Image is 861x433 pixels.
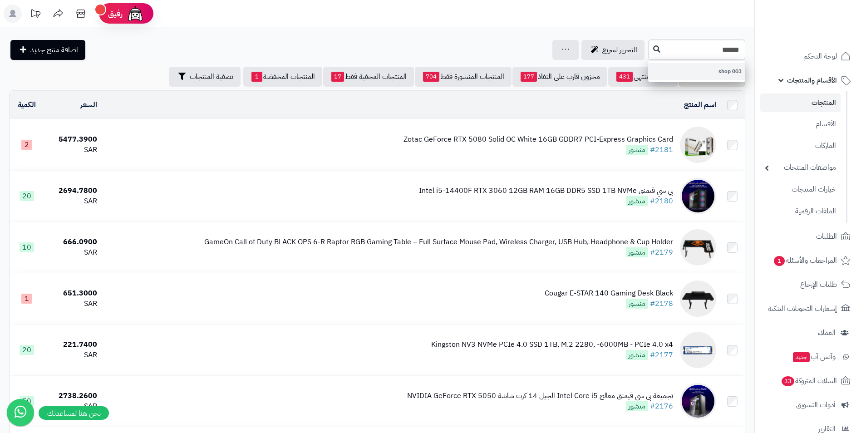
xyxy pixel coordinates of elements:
[760,298,856,320] a: إشعارات التحويلات البنكية
[431,340,673,350] div: Kingston NV3 NVMe PCIe 4.0 SSD 1TB, M.2 2280, -6000MB - PCIe 4.0 x4
[760,93,841,112] a: المنتجات
[169,67,241,87] button: تصفية المنتجات
[787,74,837,87] span: الأقسام والمنتجات
[774,256,785,266] span: 1
[20,345,34,355] span: 20
[799,24,852,43] img: logo-2.png
[18,99,36,110] a: الكمية
[760,394,856,416] a: أدوات التسويق
[680,127,716,163] img: Zotac GeForce RTX 5080 Solid OC White 16GB GDDR7 PCI-Express Graphics Card
[800,278,837,291] span: طلبات الإرجاع
[48,350,97,360] div: SAR
[126,5,144,23] img: ai-face.png
[251,72,262,82] span: 1
[80,99,97,110] a: السعر
[760,158,841,177] a: مواصفات المنتجات
[20,191,34,201] span: 20
[650,401,673,412] a: #2176
[818,326,836,339] span: العملاء
[626,145,648,155] span: منشور
[796,399,836,411] span: أدوات التسويق
[626,350,648,360] span: منشور
[48,145,97,155] div: SAR
[760,114,841,134] a: الأقسام
[760,322,856,344] a: العملاء
[331,72,344,82] span: 17
[626,247,648,257] span: منشور
[48,237,97,247] div: 666.0900
[616,72,633,82] span: 431
[773,254,837,267] span: المراجعات والأسئلة
[650,144,673,155] a: #2181
[20,242,34,252] span: 10
[24,5,47,25] a: تحديثات المنصة
[760,226,856,247] a: الطلبات
[521,72,537,82] span: 177
[243,67,322,87] a: المنتجات المخفضة1
[760,274,856,295] a: طلبات الإرجاع
[680,332,716,368] img: Kingston NV3 NVMe PCIe 4.0 SSD 1TB, M.2 2280, -6000MB - PCIe 4.0 x4
[650,247,673,258] a: #2179
[48,288,97,299] div: 651.3000
[48,196,97,207] div: SAR
[403,134,673,145] div: Zotac GeForce RTX 5080 Solid OC White 16GB GDDR7 PCI-Express Graphics Card
[760,180,841,199] a: خيارات المنتجات
[545,288,673,299] div: Cougar E-STAR 140 Gaming Desk Black
[602,44,637,55] span: التحرير لسريع
[816,230,837,243] span: الطلبات
[650,349,673,360] a: #2177
[781,374,837,387] span: السلات المتروكة
[648,63,745,80] a: shop 003
[48,340,97,350] div: 221.7400
[415,67,512,87] a: المنتجات المنشورة فقط704
[760,45,856,67] a: لوحة التحكم
[512,67,607,87] a: مخزون قارب على النفاذ177
[626,401,648,411] span: منشور
[760,136,841,156] a: الماركات
[760,370,856,392] a: السلات المتروكة33
[423,72,439,82] span: 704
[48,299,97,309] div: SAR
[760,250,856,271] a: المراجعات والأسئلة1
[204,237,673,247] div: GameOn Call of Duty BLACK OPS 6-R Raptor RGB Gaming Table – Full Surface Mouse Pad, Wireless Char...
[108,8,123,19] span: رفيق
[21,294,32,304] span: 1
[650,196,673,207] a: #2180
[650,298,673,309] a: #2178
[782,376,794,386] span: 33
[680,280,716,317] img: Cougar E-STAR 140 Gaming Desk Black
[30,44,78,55] span: اضافة منتج جديد
[190,71,233,82] span: تصفية المنتجات
[48,391,97,401] div: 2738.2600
[684,99,716,110] a: اسم المنتج
[760,202,841,221] a: الملفات الرقمية
[407,391,673,401] div: تجميعة بي سي قيمنق معالج Intel Core i5 الجيل 14 كرت شاشة NVIDIA GeForce RTX 5050
[680,178,716,214] img: بي سي قيمنق Intel i5-14400F RTX 3060 12GB RAM 16GB DDR5 SSD 1TB NVMe
[626,196,648,206] span: منشور
[21,140,32,150] span: 2
[48,247,97,258] div: SAR
[419,186,673,196] div: بي سي قيمنق Intel i5-14400F RTX 3060 12GB RAM 16GB DDR5 SSD 1TB NVMe
[48,134,97,145] div: 5477.3900
[323,67,414,87] a: المنتجات المخفية فقط17
[48,401,97,412] div: SAR
[20,396,34,406] span: 50
[10,40,85,60] a: اضافة منتج جديد
[803,50,837,63] span: لوحة التحكم
[680,383,716,419] img: تجميعة بي سي قيمنق معالج Intel Core i5 الجيل 14 كرت شاشة NVIDIA GeForce RTX 5050
[792,350,836,363] span: وآتس آب
[793,352,810,362] span: جديد
[581,40,645,60] a: التحرير لسريع
[608,67,678,87] a: مخزون منتهي431
[626,299,648,309] span: منشور
[680,229,716,266] img: GameOn Call of Duty BLACK OPS 6-R Raptor RGB Gaming Table – Full Surface Mouse Pad, Wireless Char...
[48,186,97,196] div: 2694.7800
[768,302,837,315] span: إشعارات التحويلات البنكية
[760,346,856,368] a: وآتس آبجديد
